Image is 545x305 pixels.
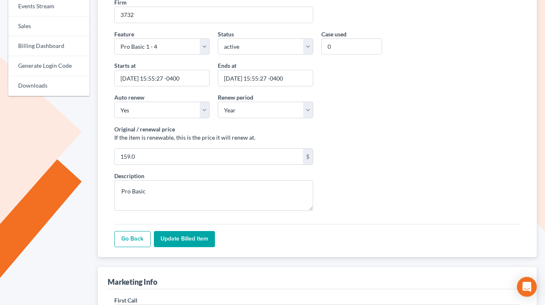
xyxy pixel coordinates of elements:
[218,70,313,86] input: MM/DD/YYYY
[517,277,537,297] div: Open Intercom Messenger
[114,133,313,142] p: If the item is renewable, this is the price it will renew at.
[8,56,90,76] a: Generate Login Code
[114,296,137,305] label: First Call
[218,93,253,102] label: Renew period
[8,76,90,96] a: Downloads
[321,30,347,38] label: Case used
[114,231,151,248] a: Go Back
[114,7,313,23] input: 1234
[218,30,234,38] label: Status
[218,61,236,70] label: Ends at
[8,17,90,36] a: Sales
[114,30,134,38] label: Feature
[114,93,144,102] label: Auto renew
[154,231,215,248] input: Update Billed item
[114,70,210,86] input: MM/DD/YYYY
[114,125,175,133] label: Original / renewal price
[108,277,157,287] div: Marketing Info
[114,61,136,70] label: Starts at
[303,149,313,164] div: $
[114,180,313,211] textarea: Pro Basic
[115,149,303,164] input: 10.00
[114,172,144,180] label: Description
[321,38,382,55] input: 0
[8,36,90,56] a: Billing Dashboard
